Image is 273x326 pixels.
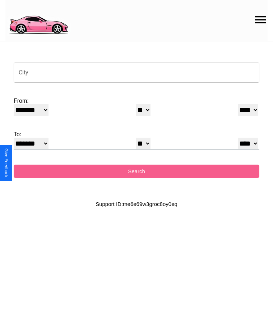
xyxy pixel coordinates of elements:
label: To: [14,131,259,138]
label: From: [14,98,259,104]
button: Search [14,165,259,178]
img: logo [5,4,71,36]
p: Support ID: me6e69w3groc8oy0eq [96,199,177,209]
div: Give Feedback [4,148,9,178]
